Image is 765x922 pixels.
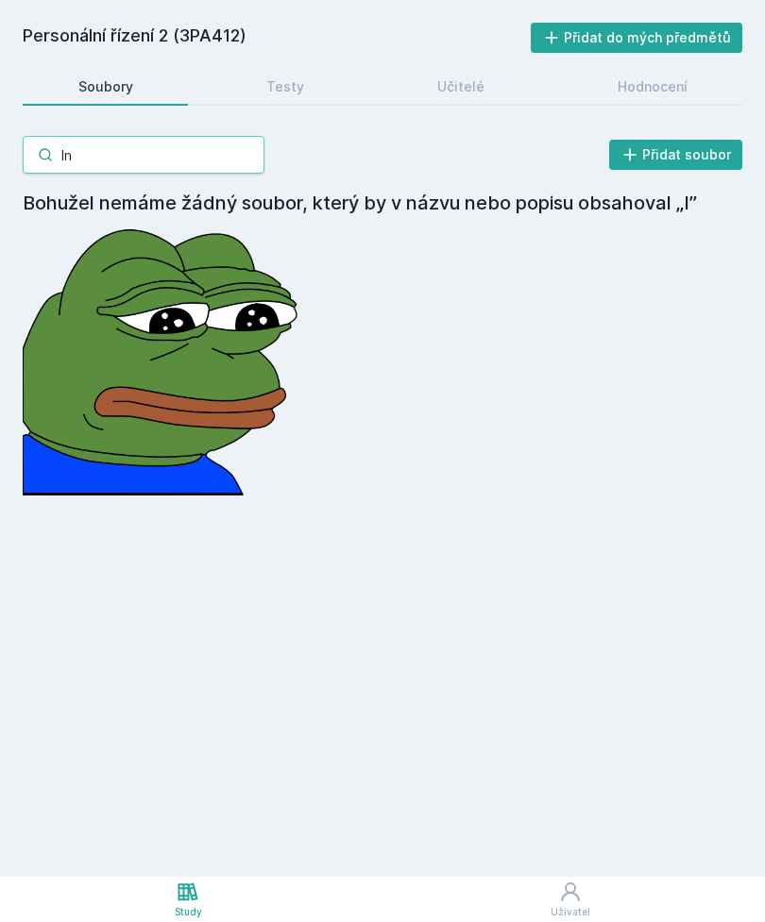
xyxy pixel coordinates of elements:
button: Přidat do mých předmětů [531,23,743,53]
img: error_picture.png [23,217,306,495]
div: Uživatel [551,905,590,919]
a: Hodnocení [562,68,742,106]
input: Hledej soubor [23,136,264,174]
a: Soubory [23,68,188,106]
div: Soubory [78,77,133,96]
h2: Personální řízení 2 (3PA412) [23,23,531,53]
button: Přidat soubor [609,140,743,170]
div: Učitelé [437,77,484,96]
div: Testy [266,77,304,96]
div: Study [175,905,202,919]
a: Učitelé [382,68,539,106]
h4: Bohužel nemáme žádný soubor, který by v názvu nebo popisu obsahoval „I” [23,189,742,217]
div: Hodnocení [618,77,688,96]
a: Testy [211,68,359,106]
